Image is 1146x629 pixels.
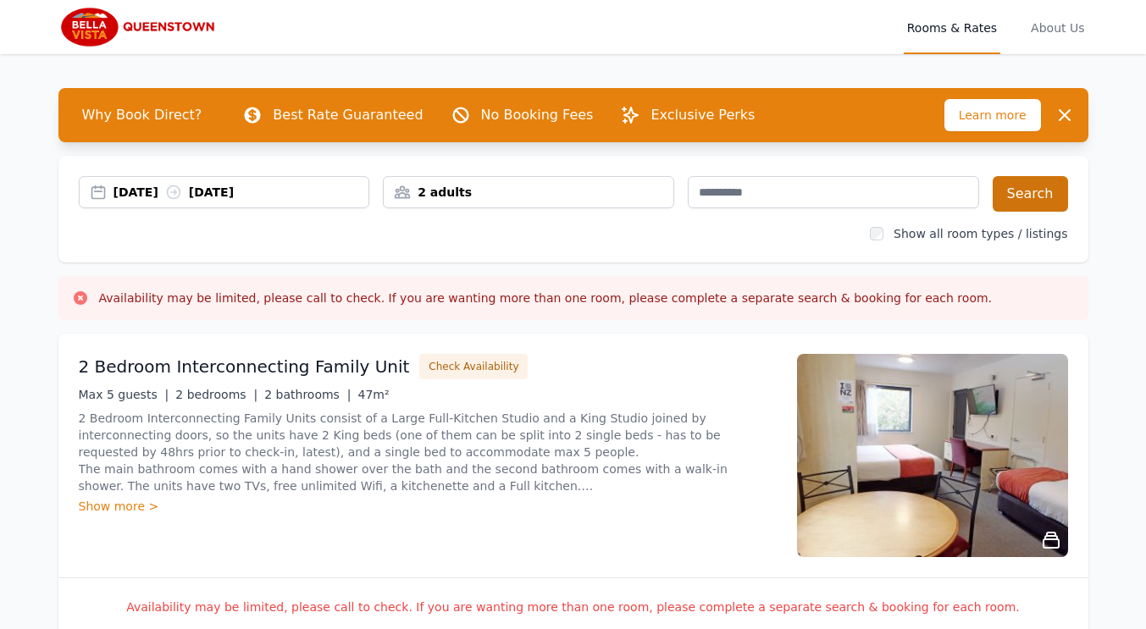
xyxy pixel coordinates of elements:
div: [DATE] [DATE] [113,184,369,201]
h3: 2 Bedroom Interconnecting Family Unit [79,355,410,378]
div: 2 adults [384,184,673,201]
p: No Booking Fees [481,105,594,125]
p: Exclusive Perks [651,105,755,125]
span: 47m² [358,388,390,401]
p: 2 Bedroom Interconnecting Family Units consist of a Large Full-Kitchen Studio and a King Studio j... [79,410,777,494]
img: Bella Vista Queenstown [58,7,221,47]
div: Show more > [79,498,777,515]
p: Availability may be limited, please call to check. If you are wanting more than one room, please ... [79,599,1068,615]
button: Search [993,176,1068,212]
span: Learn more [944,99,1041,131]
span: 2 bedrooms | [175,388,257,401]
button: Check Availability [419,354,528,379]
p: Best Rate Guaranteed [273,105,423,125]
h3: Availability may be limited, please call to check. If you are wanting more than one room, please ... [99,290,993,306]
label: Show all room types / listings [894,227,1067,240]
span: 2 bathrooms | [264,388,351,401]
span: Why Book Direct? [69,98,216,132]
span: Max 5 guests | [79,388,169,401]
